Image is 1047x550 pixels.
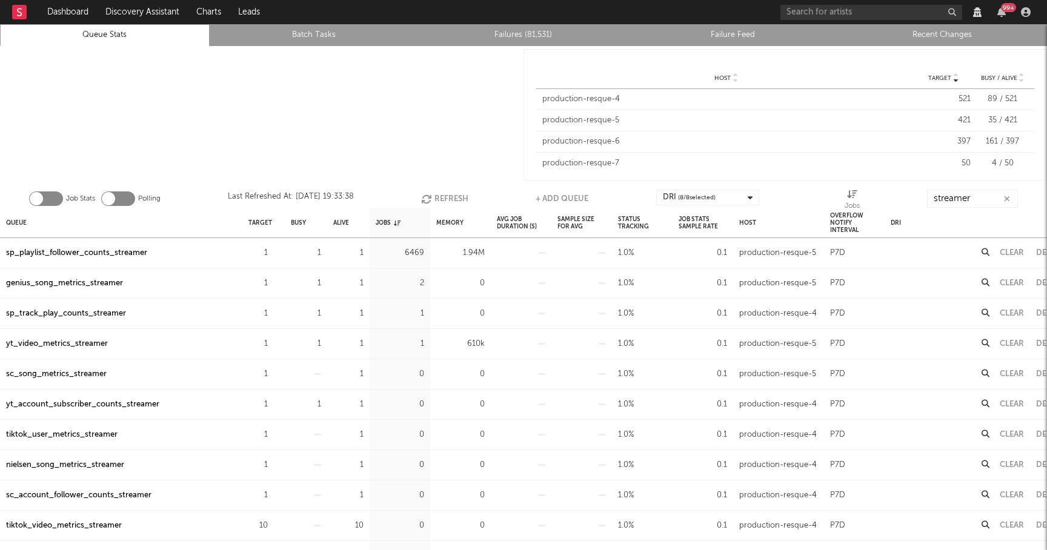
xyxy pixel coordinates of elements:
[830,488,845,503] div: P7D
[739,488,817,503] div: production-resque-4
[679,458,727,472] div: 0.1
[436,519,485,533] div: 0
[916,114,971,127] div: 421
[333,337,364,351] div: 1
[376,458,424,472] div: 0
[618,246,634,260] div: 1.0%
[248,428,268,442] div: 1
[678,190,716,205] span: ( 8 / 8 selected)
[6,210,27,236] div: Queue
[291,397,321,412] div: 1
[425,28,622,42] a: Failures (81,531)
[6,367,107,382] a: sc_song_metrics_streamer
[436,367,485,382] div: 0
[739,246,816,260] div: production-resque-5
[977,114,1028,127] div: 35 / 421
[436,246,485,260] div: 1.94M
[618,488,634,503] div: 1.0%
[1001,3,1016,12] div: 99 +
[916,93,971,105] div: 521
[248,367,268,382] div: 1
[333,488,364,503] div: 1
[679,276,727,291] div: 0.1
[830,337,845,351] div: P7D
[679,367,727,382] div: 0.1
[497,210,545,236] div: Avg Job Duration (s)
[830,397,845,412] div: P7D
[618,458,634,472] div: 1.0%
[780,5,962,20] input: Search for artists
[830,276,845,291] div: P7D
[618,519,634,533] div: 1.0%
[663,190,716,205] div: DRI
[1000,491,1024,499] button: Clear
[376,397,424,412] div: 0
[891,210,901,236] div: DRI
[436,397,485,412] div: 0
[333,428,364,442] div: 1
[138,191,161,206] label: Polling
[291,276,321,291] div: 1
[248,306,268,321] div: 1
[228,190,354,208] div: Last Refreshed At: [DATE] 19:33:38
[618,276,634,291] div: 1.0%
[333,458,364,472] div: 1
[6,246,147,260] a: sp_playlist_follower_counts_streamer
[739,337,816,351] div: production-resque-5
[376,210,401,236] div: Jobs
[845,199,860,213] div: Jobs
[291,210,306,236] div: Busy
[739,428,817,442] div: production-resque-4
[376,306,424,321] div: 1
[421,190,468,208] button: Refresh
[248,397,268,412] div: 1
[739,458,817,472] div: production-resque-4
[333,367,364,382] div: 1
[830,367,845,382] div: P7D
[291,306,321,321] div: 1
[436,488,485,503] div: 0
[679,488,727,503] div: 0.1
[981,75,1017,82] span: Busy / Alive
[1000,522,1024,529] button: Clear
[333,397,364,412] div: 1
[6,428,118,442] a: tiktok_user_metrics_streamer
[376,428,424,442] div: 0
[248,210,272,236] div: Target
[977,157,1028,170] div: 4 / 50
[333,246,364,260] div: 1
[916,136,971,148] div: 397
[635,28,831,42] a: Failure Feed
[845,190,860,213] div: Jobs
[618,367,634,382] div: 1.0%
[714,75,731,82] span: Host
[1000,461,1024,469] button: Clear
[6,337,108,351] a: yt_video_metrics_streamer
[679,337,727,351] div: 0.1
[1000,370,1024,378] button: Clear
[679,428,727,442] div: 0.1
[536,190,588,208] button: + Add Queue
[6,397,159,412] a: yt_account_subscriber_counts_streamer
[679,246,727,260] div: 0.1
[618,306,634,321] div: 1.0%
[542,157,910,170] div: production-resque-7
[739,210,756,236] div: Host
[618,428,634,442] div: 1.0%
[6,519,122,533] div: tiktok_video_metrics_streamer
[1000,279,1024,287] button: Clear
[1000,340,1024,348] button: Clear
[1000,249,1024,257] button: Clear
[927,190,1018,208] input: Search...
[977,136,1028,148] div: 161 / 397
[376,367,424,382] div: 0
[830,210,879,236] div: Overflow Notify Interval
[333,276,364,291] div: 1
[376,276,424,291] div: 2
[739,276,816,291] div: production-resque-5
[739,397,817,412] div: production-resque-4
[376,337,424,351] div: 1
[376,246,424,260] div: 6469
[542,136,910,148] div: production-resque-6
